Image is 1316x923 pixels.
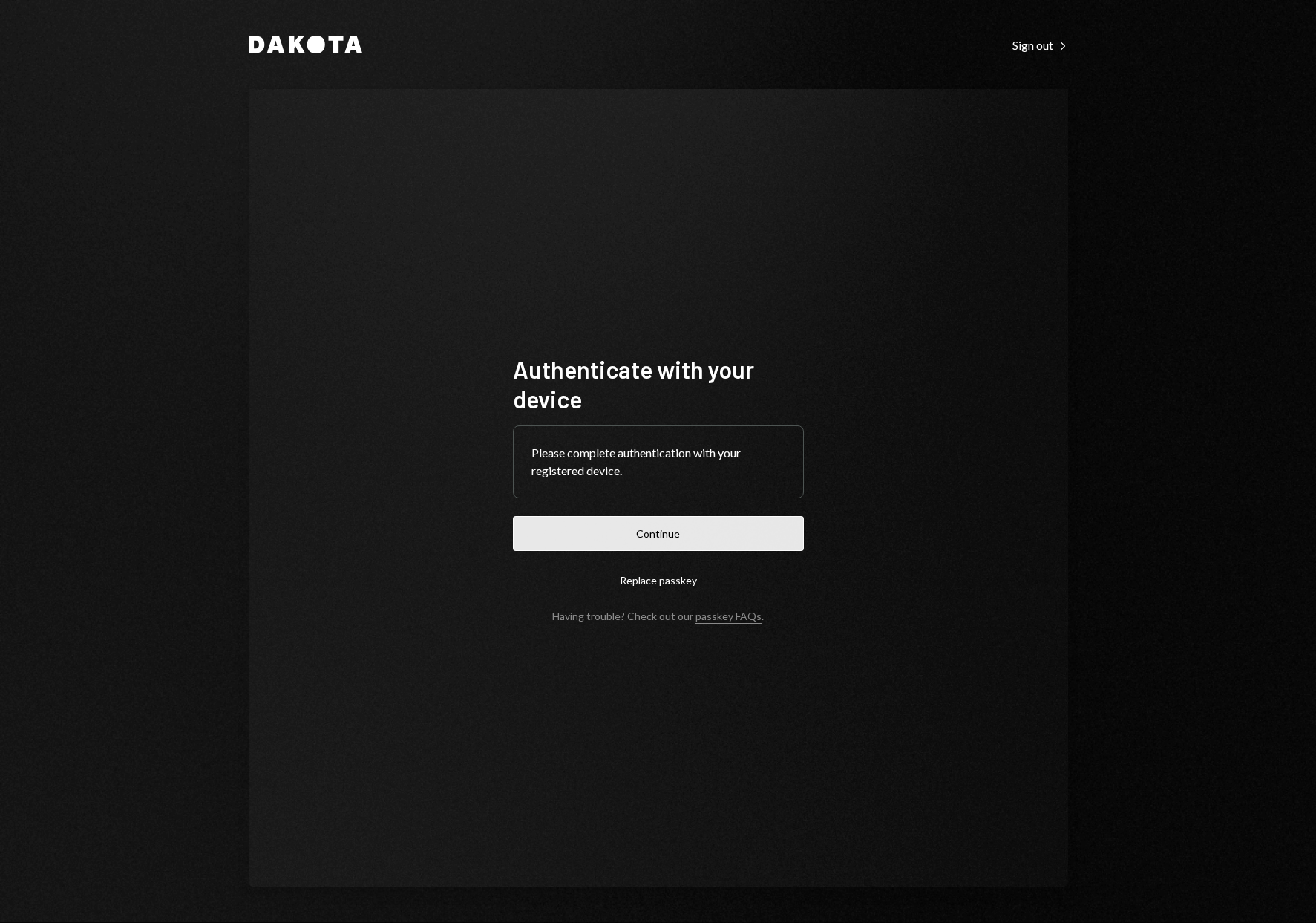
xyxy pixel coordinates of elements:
[513,563,804,598] button: Replace passkey
[513,354,804,414] h1: Authenticate with your device
[531,444,785,480] div: Please complete authentication with your registered device.
[513,516,804,551] button: Continue
[695,610,762,624] a: passkey FAQs
[552,610,764,622] div: Having trouble? Check out our .
[1012,38,1068,53] div: Sign out
[1012,36,1068,53] a: Sign out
